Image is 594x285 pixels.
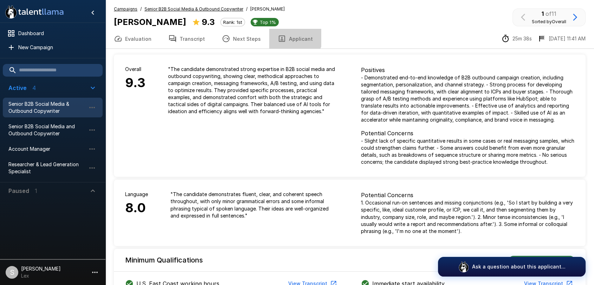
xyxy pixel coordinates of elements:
[361,191,574,199] p: Potential Concerns
[125,73,146,93] h6: 9.3
[170,191,338,219] p: " The candidate demonstrates fluent, clear, and coherent speech throughout, with only minor gramm...
[549,35,586,42] p: [DATE] 11:41 AM
[125,66,146,73] p: Overall
[438,257,586,277] button: Ask a question about this applicant...
[140,6,142,13] span: /
[361,74,574,123] p: - Demonstrated end-to-end knowledge of B2B outbound campaign creation, including segmentation, pe...
[537,34,586,43] div: The date and time when the interview was completed
[202,17,215,27] b: 9.3
[361,137,574,166] p: - Slight lack of specific quantitative results in some cases or real messaging samples, which cou...
[168,66,338,115] p: " The candidate demonstrated strong expertise in B2B social media and outbound copywriting, showi...
[125,198,148,218] h6: 8.0
[221,19,245,25] span: Rank: 1st
[361,129,574,137] p: Potential Concerns
[532,19,566,24] span: Sorted by Overall
[472,263,566,270] p: Ask a question about this applicant...
[246,6,247,13] span: /
[545,10,556,17] span: of 11
[160,29,213,48] button: Transcript
[125,191,148,198] p: Language
[213,29,269,48] button: Next Steps
[512,35,532,42] p: 25m 38s
[114,6,137,12] u: Campaigns
[114,17,186,27] b: [PERSON_NAME]
[542,10,544,17] b: 1
[361,199,574,234] p: 1. Occasional run-on sentences and missing conjunctions (e.g., 'So I start by building a very spe...
[501,34,532,43] div: The time between starting and completing the interview
[269,29,321,48] button: Applicant
[250,6,285,13] span: [PERSON_NAME]
[105,29,160,48] button: Evaluation
[257,19,279,25] span: Top 1%
[125,254,203,266] h6: Minimum Qualifications
[361,66,574,74] p: Positives
[458,261,469,272] img: logo_glasses@2x.png
[144,6,243,12] u: Senior B2B Social Media & Outbound Copywriter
